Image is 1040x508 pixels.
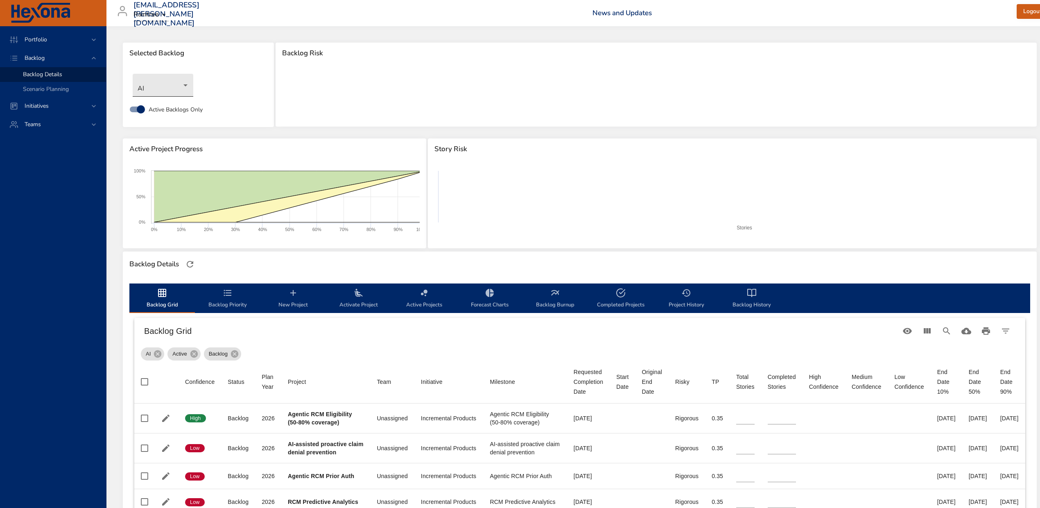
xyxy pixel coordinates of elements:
[642,367,662,397] div: Sort
[288,499,358,505] b: RCM Predictive Analytics
[185,377,215,387] div: Confidence
[133,1,199,27] h3: [EMAIL_ADDRESS][PERSON_NAME][DOMAIN_NAME]
[139,220,145,225] text: 0%
[712,472,723,480] div: 0.35
[185,444,205,452] span: Low
[712,377,723,387] span: TP
[490,377,561,387] span: Milestone
[127,258,181,271] div: Backlog Details
[177,227,186,232] text: 10%
[434,145,1030,153] span: Story Risk
[288,441,364,456] b: AI-assisted proactive claim denial prevention
[377,498,407,506] div: Unassigned
[204,227,213,232] text: 20%
[724,288,780,310] span: Backlog History
[377,414,407,422] div: Unassigned
[18,36,54,43] span: Portfolio
[574,367,603,397] div: Sort
[10,3,71,23] img: Hexona
[377,472,407,480] div: Unassigned
[151,227,158,232] text: 0%
[616,372,629,392] div: Sort
[185,473,205,480] span: Low
[809,372,839,392] span: High Confidence
[712,444,723,452] div: 0.35
[574,367,603,397] span: Requested Completion Date
[421,498,477,506] div: Incremental Products
[1000,472,1019,480] div: [DATE]
[288,377,306,387] div: Project
[490,440,561,456] div: AI-assisted proactive claim denial prevention
[658,288,714,310] span: Project History
[675,377,690,387] div: Risky
[969,414,987,422] div: [DATE]
[160,496,172,508] button: Edit Project Details
[141,347,164,361] div: AI
[134,318,1025,344] div: Table Toolbar
[969,367,987,397] div: End Date 50%
[490,472,561,480] div: Agentic RCM Prior Auth
[593,288,649,310] span: Completed Projects
[675,444,699,452] div: Rigorous
[852,372,881,392] div: Sort
[288,377,364,387] span: Project
[167,350,192,358] span: Active
[937,444,956,452] div: [DATE]
[675,498,699,506] div: Rigorous
[18,102,55,110] span: Initiatives
[262,498,275,506] div: 2026
[937,414,956,422] div: [DATE]
[377,377,391,387] div: Team
[339,227,348,232] text: 70%
[366,227,375,232] text: 80%
[285,227,294,232] text: 50%
[976,321,996,341] button: Print
[228,472,249,480] div: Backlog
[160,442,172,454] button: Edit Project Details
[675,377,699,387] span: Risky
[969,444,987,452] div: [DATE]
[160,412,172,424] button: Edit Project Details
[282,49,1030,57] span: Backlog Risk
[616,372,629,392] div: Start Date
[937,472,956,480] div: [DATE]
[490,410,561,426] div: Agentic RCM Eligibility (50-80% coverage)
[262,414,275,422] div: 2026
[712,498,723,506] div: 0.35
[736,372,755,392] div: Sort
[852,372,881,392] div: Medium Confidence
[1000,414,1019,422] div: [DATE]
[331,288,387,310] span: Activate Project
[809,372,839,392] div: Sort
[421,444,477,452] div: Incremental Products
[574,498,603,506] div: [DATE]
[288,377,306,387] div: Sort
[768,372,796,392] div: Sort
[574,472,603,480] div: [DATE]
[421,472,477,480] div: Incremental Products
[592,8,652,18] a: News and Updates
[642,367,662,397] span: Original End Date
[894,372,924,392] span: Low Confidence
[421,377,443,387] div: Sort
[129,145,420,153] span: Active Project Progress
[712,414,723,422] div: 0.35
[377,377,407,387] span: Team
[231,227,240,232] text: 30%
[134,288,190,310] span: Backlog Grid
[937,498,956,506] div: [DATE]
[228,444,249,452] div: Backlog
[937,321,956,341] button: Search
[204,350,233,358] span: Backlog
[768,372,796,392] span: Completed Stories
[462,288,518,310] span: Forecast Charts
[262,372,275,392] div: Sort
[421,414,477,422] div: Incremental Products
[712,377,719,387] div: Sort
[956,321,976,341] button: Download CSV
[200,288,255,310] span: Backlog Priority
[129,49,267,57] span: Selected Backlog
[898,321,917,341] button: Standard Views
